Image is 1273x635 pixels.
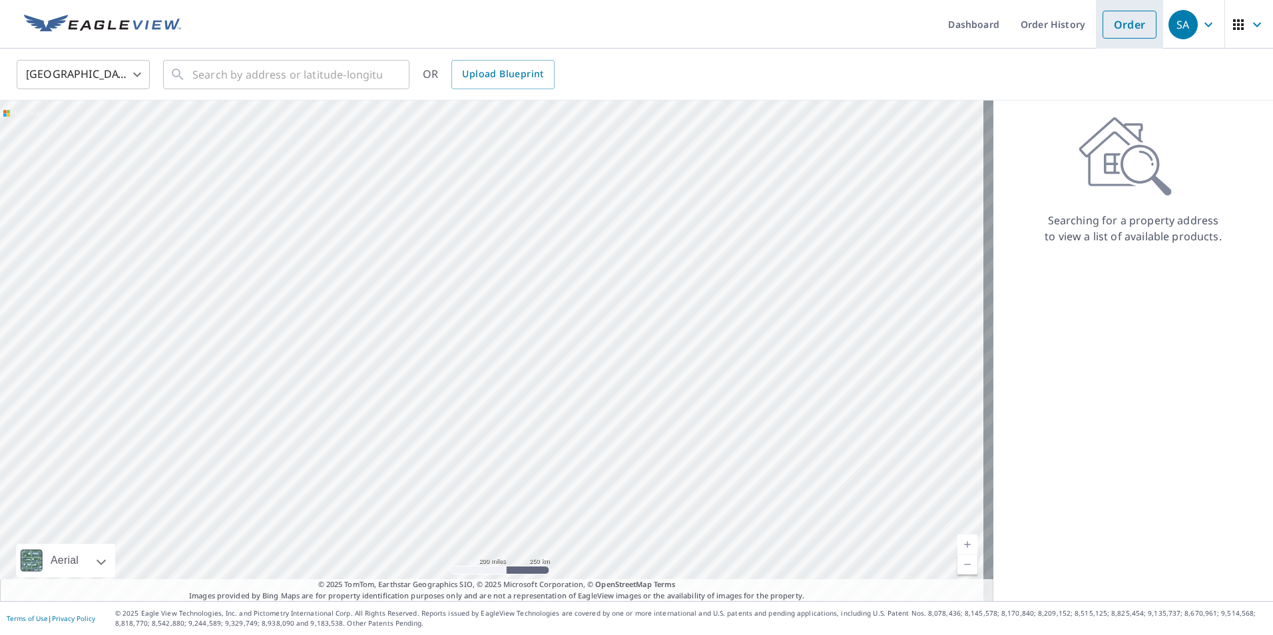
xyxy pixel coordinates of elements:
[47,544,83,577] div: Aerial
[1168,10,1198,39] div: SA
[7,614,95,622] p: |
[24,15,181,35] img: EV Logo
[7,614,48,623] a: Terms of Use
[1044,212,1222,244] p: Searching for a property address to view a list of available products.
[192,56,382,93] input: Search by address or latitude-longitude
[462,66,543,83] span: Upload Blueprint
[318,579,676,590] span: © 2025 TomTom, Earthstar Geographics SIO, © 2025 Microsoft Corporation, ©
[423,60,555,89] div: OR
[16,544,115,577] div: Aerial
[451,60,554,89] a: Upload Blueprint
[957,534,977,554] a: Current Level 5, Zoom In
[52,614,95,623] a: Privacy Policy
[595,579,651,589] a: OpenStreetMap
[654,579,676,589] a: Terms
[1103,11,1156,39] a: Order
[17,56,150,93] div: [GEOGRAPHIC_DATA]
[957,554,977,574] a: Current Level 5, Zoom Out
[115,608,1266,628] p: © 2025 Eagle View Technologies, Inc. and Pictometry International Corp. All Rights Reserved. Repo...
